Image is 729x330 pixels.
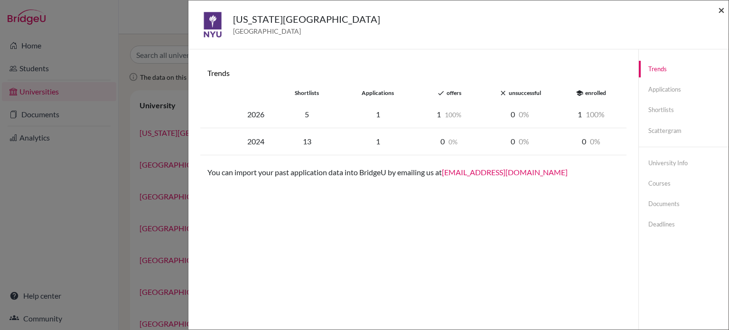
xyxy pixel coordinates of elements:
[200,136,271,147] div: 2024
[485,136,556,147] div: 0
[442,168,568,177] a: [EMAIL_ADDRESS][DOMAIN_NAME]
[499,89,507,97] i: close
[485,109,556,120] div: 0
[590,137,600,146] span: 0
[586,110,605,119] span: 100
[449,138,458,146] span: 0
[718,3,725,17] span: ×
[639,155,729,171] a: University info
[639,175,729,192] a: Courses
[342,89,413,97] div: applications
[271,89,343,97] div: shortlists
[342,109,413,120] div: 1
[200,109,271,120] div: 2026
[200,12,225,38] img: us_nyu_mu3e0q99.jpeg
[576,89,583,97] i: school
[639,123,729,139] a: Scattergram
[271,109,343,120] div: 5
[437,89,445,97] i: done
[207,68,619,77] h6: Trends
[509,89,541,96] span: unsuccessful
[556,109,627,120] div: 1
[413,109,485,120] div: 1
[585,89,606,96] span: enrolled
[207,167,619,178] p: You can import your past application data into BridgeU by emailing us at
[519,110,529,119] span: 0
[639,61,729,77] a: Trends
[639,196,729,212] a: Documents
[233,26,380,36] span: [GEOGRAPHIC_DATA]
[639,81,729,98] a: Applications
[519,137,529,146] span: 0
[556,136,627,147] div: 0
[233,12,380,26] h5: [US_STATE][GEOGRAPHIC_DATA]
[271,136,343,147] div: 13
[718,4,725,16] button: Close
[413,136,485,147] div: 0
[445,111,461,119] span: 100
[447,89,461,96] span: offers
[639,102,729,118] a: Shortlists
[639,216,729,233] a: Deadlines
[342,136,413,147] div: 1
